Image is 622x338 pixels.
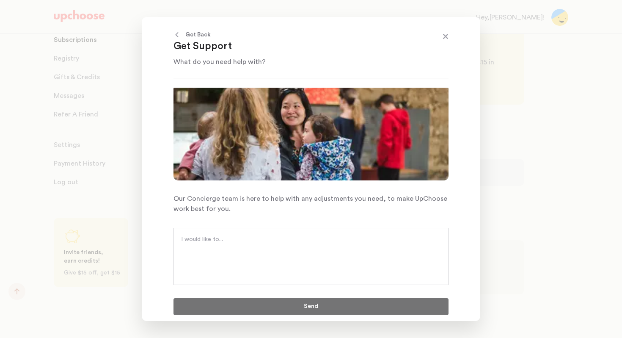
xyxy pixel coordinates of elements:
[173,298,449,315] button: Send
[304,302,318,312] p: Send
[173,57,427,67] p: What do you need help with?
[185,30,211,40] p: Get Back
[173,40,427,53] p: Get Support
[173,85,449,180] img: Get Support
[173,194,449,214] p: Our Concierge team is here to help with any adjustments you need, to make UpChoose work best for ...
